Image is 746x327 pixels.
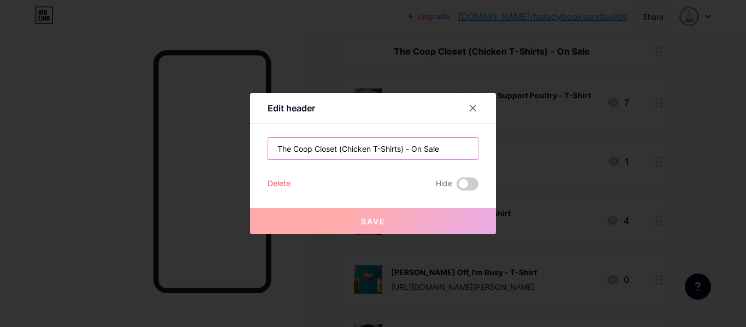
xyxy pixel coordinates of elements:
[361,217,386,226] span: Save
[436,177,452,191] span: Hide
[268,102,315,115] div: Edit header
[268,138,478,159] input: Title
[250,208,496,234] button: Save
[268,177,291,191] div: Delete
